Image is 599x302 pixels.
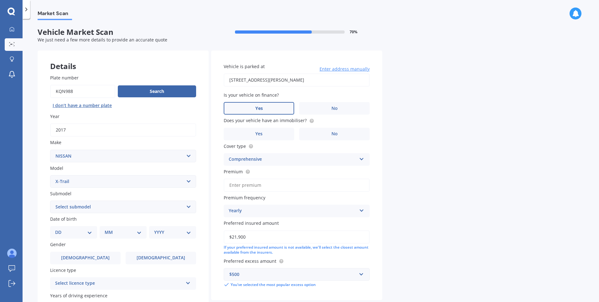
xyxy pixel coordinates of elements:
[224,73,370,87] input: Enter address
[50,191,71,197] span: Submodel
[224,245,370,256] div: If your preferred insured amount is not available, we'll select the closest amount available from...
[118,85,196,97] button: Search
[255,131,263,137] span: Yes
[224,92,279,98] span: Is your vehicle on finance?
[55,280,183,287] div: Select licence type
[255,106,263,111] span: Yes
[7,249,17,258] img: ALV-UjXE_hJAGGA2spJl1PqZDUA4wY69fr4nyg81z13BDplDCbdJbw=s96-c
[224,179,370,192] input: Enter premium
[50,123,196,137] input: YYYY
[50,100,114,111] button: I don’t have a number plate
[50,113,60,119] span: Year
[224,195,265,201] span: Premium frequency
[229,156,357,163] div: Comprehensive
[50,216,77,222] span: Date of birth
[224,230,370,244] input: Enter amount
[50,293,107,299] span: Years of driving experience
[38,51,209,69] div: Details
[50,267,76,273] span: Licence type
[38,28,210,37] span: Vehicle Market Scan
[224,220,279,226] span: Preferred insured amount
[224,143,246,149] span: Cover type
[137,255,185,261] span: [DEMOGRAPHIC_DATA]
[38,37,167,43] span: We just need a few more details to provide an accurate quote
[50,242,66,248] span: Gender
[224,169,243,175] span: Premium
[38,10,72,19] span: Market Scan
[331,106,338,111] span: No
[50,165,63,171] span: Model
[50,75,79,81] span: Plate number
[50,140,61,146] span: Make
[229,271,357,278] div: $500
[224,63,265,69] span: Vehicle is parked at
[320,66,370,72] span: Enter address manually
[224,258,276,264] span: Preferred excess amount
[224,282,370,288] div: You’ve selected the most popular excess option
[61,255,110,261] span: [DEMOGRAPHIC_DATA]
[224,118,307,124] span: Does your vehicle have an immobiliser?
[331,131,338,137] span: No
[50,85,115,98] input: Enter plate number
[350,30,357,34] span: 70 %
[229,207,357,215] div: Yearly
